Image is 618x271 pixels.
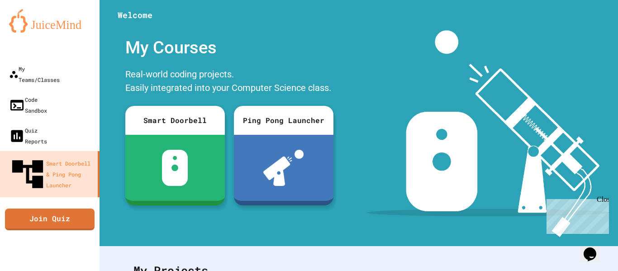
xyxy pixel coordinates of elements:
img: sdb-white.svg [162,150,188,186]
div: Chat with us now!Close [4,4,62,57]
div: Smart Doorbell [125,106,225,135]
div: Quiz Reports [9,125,47,147]
img: banner-image-my-projects.png [367,30,609,237]
div: Real-world coding projects. Easily integrated into your Computer Science class. [121,65,338,99]
iframe: chat widget [580,235,609,262]
img: logo-orange.svg [9,9,90,33]
a: Join Quiz [5,209,95,230]
div: Ping Pong Launcher [234,106,333,135]
iframe: chat widget [543,195,609,234]
div: My Courses [121,30,338,65]
div: Smart Doorbell & Ping Pong Launcher [9,156,94,193]
div: Code Sandbox [9,94,47,116]
img: ppl-with-ball.png [263,150,304,186]
div: My Teams/Classes [9,63,60,85]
